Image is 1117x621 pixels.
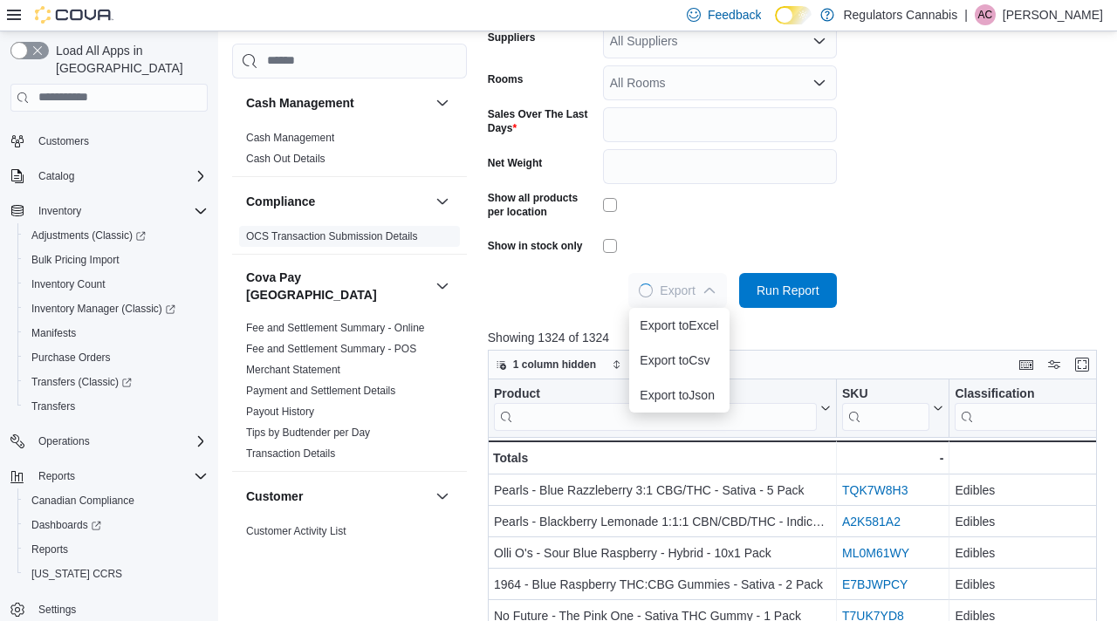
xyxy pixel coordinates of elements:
p: | [964,4,968,25]
a: Inventory Manager (Classic) [24,298,182,319]
a: Adjustments (Classic) [24,225,153,246]
div: SKU [842,386,929,402]
span: Canadian Compliance [31,494,134,508]
div: Totals [493,447,831,468]
button: Enter fullscreen [1072,354,1093,375]
a: A2K581A2 [842,515,901,529]
button: [US_STATE] CCRS [17,562,215,586]
button: Open list of options [812,34,826,48]
button: Customer [246,488,428,505]
a: Fee and Settlement Summary - Online [246,322,425,334]
div: Ashlee Campeau [975,4,996,25]
a: Transfers [24,396,82,417]
span: Load All Apps in [GEOGRAPHIC_DATA] [49,42,208,77]
button: Transfers [17,394,215,419]
h3: Cova Pay [GEOGRAPHIC_DATA] [246,269,428,304]
span: Run Report [757,282,819,299]
button: 1 column hidden [489,354,603,375]
label: Net Weight [488,156,542,170]
a: Dashboards [17,513,215,537]
a: Transaction Details [246,447,335,460]
div: 1964 - Blue Raspberry THC:CBG Gummies - Sativa - 2 Pack [494,574,831,595]
span: Canadian Compliance [24,490,208,511]
label: Show in stock only [488,239,583,253]
a: Merchant Statement [246,364,340,376]
button: Inventory Count [17,272,215,297]
a: Bulk Pricing Import [24,249,127,270]
button: Inventory [3,199,215,223]
p: Regulators Cannabis [843,4,957,25]
span: Catalog [31,166,208,187]
input: Dark Mode [775,6,812,24]
button: Canadian Compliance [17,488,215,513]
a: E7BJWPCY [842,577,908,591]
div: Compliance [232,226,467,254]
span: Adjustments (Classic) [31,229,146,242]
div: Product [494,386,817,430]
div: Cova Pay [GEOGRAPHIC_DATA] [232,317,467,471]
button: Run Report [739,273,837,308]
span: [US_STATE] CCRS [31,567,122,581]
p: Showing 1324 of 1324 [488,329,1103,346]
span: Manifests [24,323,208,344]
div: Pearls - Blue Razzleberry 3:1 CBG/THC - Sativa - 5 Pack [494,480,831,501]
label: Show all products per location [488,191,596,219]
span: Dashboards [31,518,101,532]
div: Cash Management [232,127,467,176]
button: Cova Pay [GEOGRAPHIC_DATA] [432,276,453,297]
div: Olli O's - Sour Blue Raspberry - Hybrid - 10x1 Pack [494,543,831,563]
span: Purchase Orders [31,351,111,365]
p: [PERSON_NAME] [1003,4,1103,25]
span: Inventory Manager (Classic) [24,298,208,319]
span: Inventory [38,204,81,218]
span: Feedback [708,6,761,24]
span: Transfers (Classic) [31,375,132,389]
button: Export toExcel [629,308,729,343]
button: Compliance [246,193,428,210]
span: Purchase Orders [24,347,208,368]
button: Purchase Orders [17,345,215,370]
span: Customer Activity List [246,524,346,538]
span: Inventory [31,201,208,222]
button: Cash Management [432,92,453,113]
span: Adjustments (Classic) [24,225,208,246]
a: Settings [31,599,83,620]
span: Manifests [31,326,76,340]
button: Inventory [31,201,88,222]
span: Transaction Details [246,447,335,461]
button: Customer [432,486,453,507]
button: Keyboard shortcuts [1016,354,1037,375]
span: Washington CCRS [24,563,208,584]
div: SKU URL [842,386,929,430]
div: Pearls - Blackberry Lemonade 1:1:1 CBN/CBD/THC - Indica - 5 Pack [494,511,831,532]
a: Fee and Settlement Summary - POS [246,343,416,355]
span: Transfers (Classic) [24,372,208,392]
span: Tips by Budtender per Day [246,426,370,440]
span: Reports [31,543,68,556]
span: Customers [38,134,89,148]
button: Open list of options [812,76,826,90]
span: Operations [38,434,90,448]
span: Catalog [38,169,74,183]
span: Reports [38,469,75,483]
a: Dashboards [24,515,108,536]
button: Compliance [432,191,453,212]
span: Transfers [24,396,208,417]
button: Operations [31,431,97,452]
a: OCS Transaction Submission Details [246,230,418,242]
button: Manifests [17,321,215,345]
h3: Customer [246,488,303,505]
a: Cash Out Details [246,153,326,165]
span: 1 column hidden [513,358,596,372]
button: LoadingExport [628,273,726,308]
button: Bulk Pricing Import [17,248,215,272]
span: Loading [638,282,654,298]
span: Export to Json [640,388,718,402]
a: Inventory Manager (Classic) [17,297,215,321]
h3: Cash Management [246,94,354,112]
button: Catalog [31,166,81,187]
span: OCS Transaction Submission Details [246,229,418,243]
span: Export to Csv [640,353,718,367]
span: Transfers [31,399,75,413]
